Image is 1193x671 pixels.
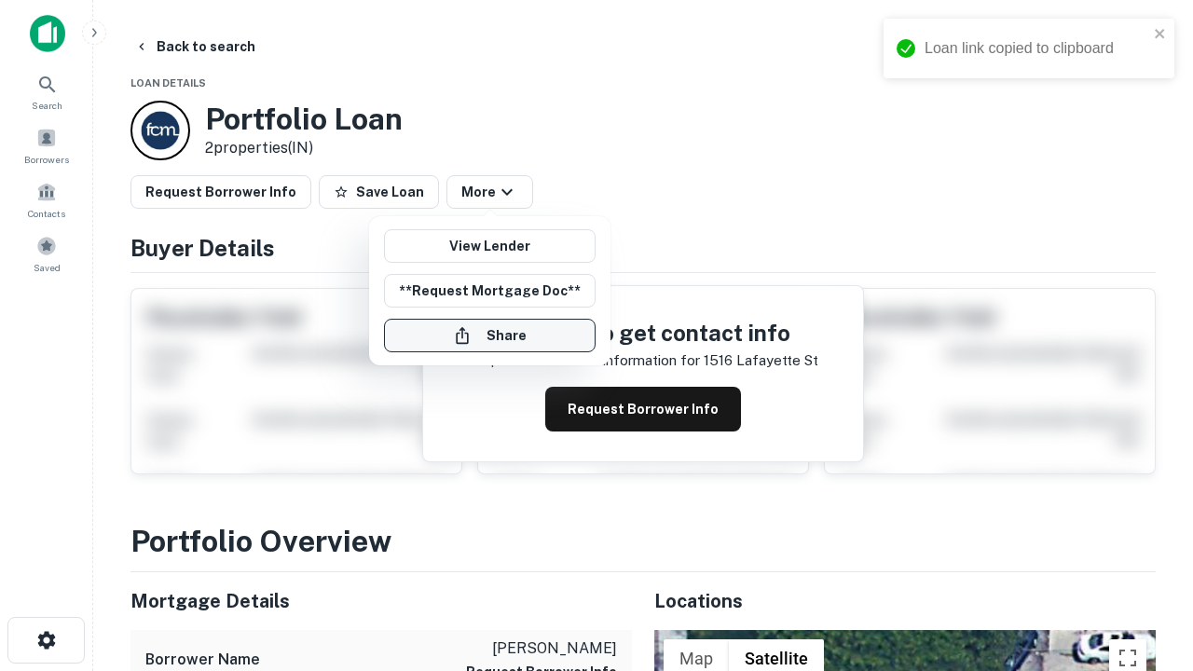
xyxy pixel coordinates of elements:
[384,229,596,263] a: View Lender
[1100,462,1193,552] iframe: Chat Widget
[1154,26,1167,44] button: close
[384,319,596,352] button: Share
[925,37,1148,60] div: Loan link copied to clipboard
[384,274,596,308] button: **Request Mortgage Doc**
